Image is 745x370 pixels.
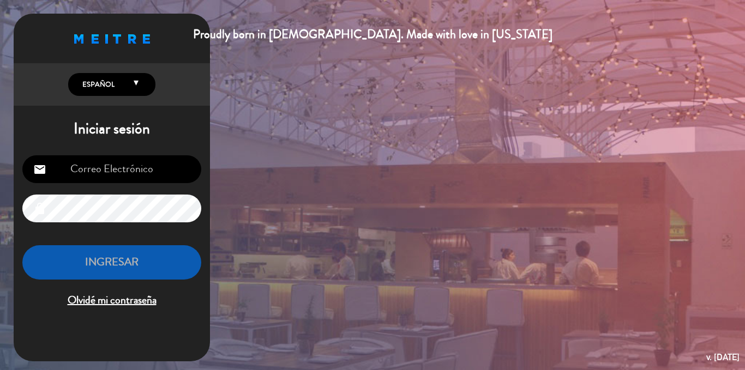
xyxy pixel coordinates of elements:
span: Olvidé mi contraseña [22,292,201,310]
button: INGRESAR [22,245,201,280]
div: v. [DATE] [706,350,740,365]
h1: Iniciar sesión [14,120,210,138]
input: Correo Electrónico [22,155,201,183]
i: email [33,163,46,176]
span: Español [80,79,115,90]
i: lock [33,202,46,215]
